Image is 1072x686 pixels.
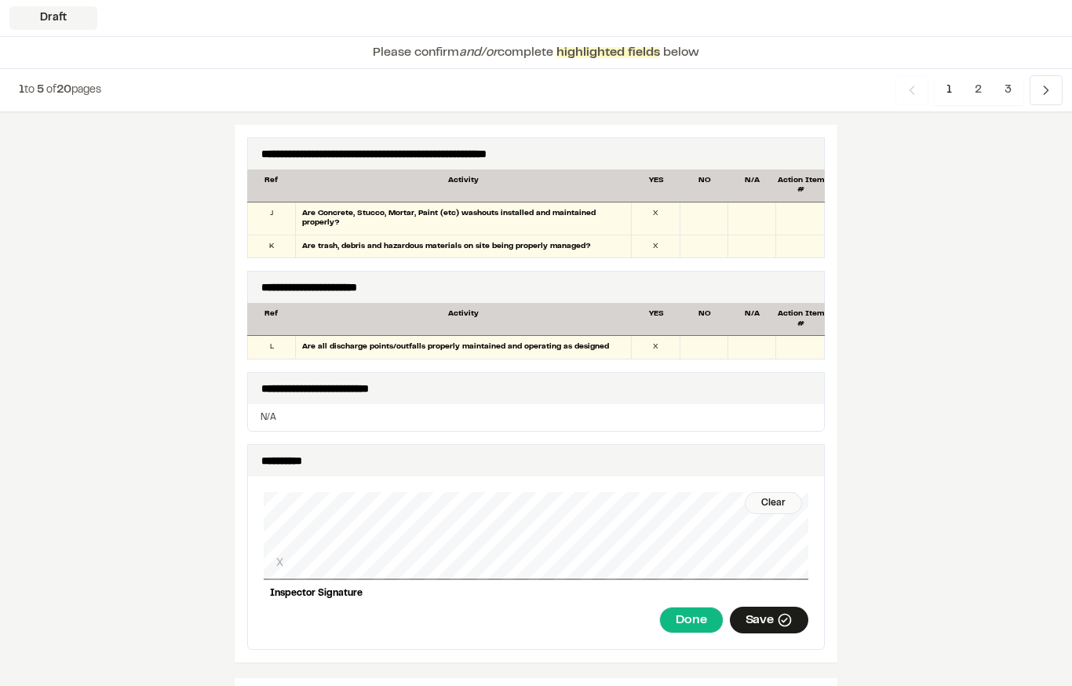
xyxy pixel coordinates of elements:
[296,203,632,235] div: Are Concrete, Stucco, Mortar, Paint (etc) washouts installed and maintained properly?
[728,309,776,329] div: N/A
[556,47,660,58] span: highlighted fields
[264,580,808,607] div: Inspector Signature
[295,309,632,329] div: Activity
[459,47,498,58] span: and/or
[777,176,825,195] div: Action Item #
[37,86,44,95] span: 5
[993,75,1023,105] span: 3
[632,235,680,258] div: X
[633,309,680,329] div: YES
[295,176,632,195] div: Activity
[9,6,97,30] div: Draft
[633,176,680,195] div: YES
[19,82,101,99] p: to of pages
[680,309,728,329] div: NO
[680,176,728,195] div: NO
[19,86,24,95] span: 1
[632,203,680,235] div: X
[296,235,632,258] div: Are trash, debris and hazardous materials on site being properly managed?
[745,492,802,514] div: Clear
[247,176,295,195] div: Ref
[57,86,71,95] span: 20
[373,43,699,62] p: Please confirm complete below
[728,176,776,195] div: N/A
[247,309,295,329] div: Ref
[659,607,723,633] div: Done
[895,75,1063,105] nav: Navigation
[632,336,680,359] div: X
[248,203,296,235] div: J
[248,336,296,359] div: L
[296,336,632,359] div: Are all discharge points/outfalls properly maintained and operating as designed
[248,235,296,258] div: K
[777,309,825,329] div: Action Item #
[730,607,808,633] div: Save
[963,75,994,105] span: 2
[261,411,811,425] p: N/A
[935,75,964,105] span: 1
